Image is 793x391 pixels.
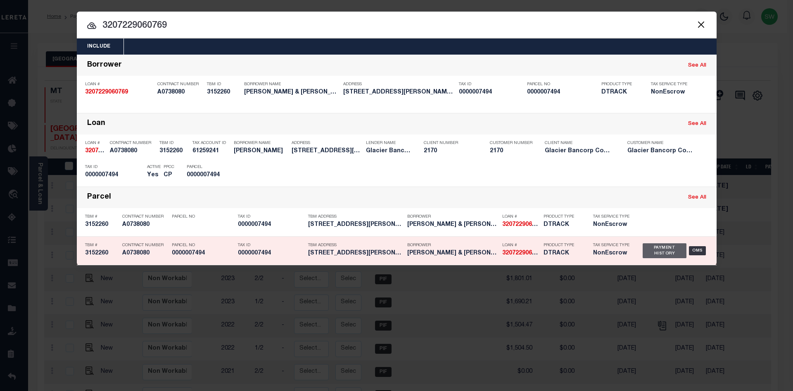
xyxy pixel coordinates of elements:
p: Borrower [407,243,498,248]
div: Payment History [643,243,687,258]
a: See All [688,195,706,200]
p: PPCC [164,165,174,170]
p: Tax ID [85,165,143,170]
p: Product Type [544,243,581,248]
p: Address [292,141,362,146]
p: TBM # [85,214,118,219]
div: Loan [87,119,105,129]
p: Contract Number [122,214,168,219]
p: Tax Service Type [593,214,630,219]
p: Tax ID [459,82,523,87]
p: Loan # [85,82,153,87]
h5: CODY & DARRIN PEARCE [407,221,498,228]
h5: DTRACK [601,89,639,96]
strong: 3207229060769 [502,222,545,228]
h5: A0738080 [122,250,168,257]
h5: 3152260 [85,250,118,257]
strong: 3207229060769 [502,250,545,256]
p: Product Type [601,82,639,87]
p: Borrower Name [244,82,339,87]
h5: Glacier Bancorp Commercial [545,148,615,155]
p: Client Number [424,141,477,146]
div: Borrower [87,61,122,70]
h5: CODY PEARCE [234,148,287,155]
h5: NonEscrow [651,89,692,96]
p: Parcel No [172,214,234,219]
p: Loan # [502,243,539,248]
h5: Glacier Bancorp Commercial [366,148,411,155]
p: TBM # [85,243,118,248]
p: Lender Name [366,141,411,146]
p: Tax ID [238,243,304,248]
p: TBM Address [308,214,403,219]
strong: 3207229060769 [85,148,128,154]
p: Parcel [187,165,224,170]
input: Start typing... [77,19,717,33]
p: Tax Service Type [593,243,630,248]
p: TBM ID [159,141,188,146]
h5: CP [164,172,174,179]
h5: 3152260 [207,89,240,96]
p: Contract Number [122,243,168,248]
h5: A0738080 [110,148,155,155]
h5: 0000007494 [187,172,224,179]
h5: 2170 [424,148,477,155]
h5: NonEscrow [593,250,630,257]
h5: 11 PALMER RANCH LN MONTANA CITY... [292,148,362,155]
h5: 3207229060769 [502,250,539,257]
p: TBM Address [308,243,403,248]
p: Borrower [407,214,498,219]
h5: 0000007494 [238,221,304,228]
h5: DTRACK [544,221,581,228]
button: Close [696,19,707,30]
p: Tax ID [238,214,304,219]
h5: 3207229060769 [85,148,106,155]
h5: DTRACK [544,250,581,257]
p: Loan # [502,214,539,219]
h5: NonEscrow [593,221,630,228]
p: Tax Account ID [192,141,230,146]
p: Product Type [544,214,581,219]
h5: 3152260 [159,148,188,155]
p: Loan # [85,141,106,146]
h5: 3207229060769 [85,89,153,96]
p: Parcel No [527,82,597,87]
h5: 11 PALMER RANCH LN MONTANA CITY... [308,221,403,228]
h5: CODY & DARRIN PEARCE [244,89,339,96]
a: See All [688,63,706,68]
p: Borrower Name [234,141,287,146]
h5: 11 PALMER RANCH LN MONTANA CITY... [308,250,403,257]
p: Address [343,82,455,87]
h5: 0000007494 [172,250,234,257]
h5: Glacier Bancorp Commercial [627,148,698,155]
h5: A0738080 [157,89,203,96]
div: Parcel [87,193,111,202]
p: Active [147,165,161,170]
p: Customer Number [490,141,532,146]
h5: CODY & DARRIN PEARCE [407,250,498,257]
h5: 61259241 [192,148,230,155]
p: Contract Number [110,141,155,146]
h5: 0000007494 [85,172,143,179]
h5: 3152260 [85,221,118,228]
strong: 3207229060769 [85,89,128,95]
h5: 0000007494 [238,250,304,257]
p: Parcel No [172,243,234,248]
h5: 11 PALMER RANCH LN MONTANA CITY... [343,89,455,96]
h5: 2170 [490,148,531,155]
h5: 0000007494 [527,89,597,96]
p: Customer Name [627,141,698,146]
p: Contract Number [157,82,203,87]
div: OMS [689,246,706,255]
a: See All [688,121,706,127]
h5: 3207229060769 [502,221,539,228]
p: TBM ID [207,82,240,87]
h5: A0738080 [122,221,168,228]
p: Client Name [545,141,615,146]
p: Tax Service Type [651,82,692,87]
h5: Yes [147,172,159,179]
h5: 0000007494 [459,89,523,96]
button: Include [77,38,121,55]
